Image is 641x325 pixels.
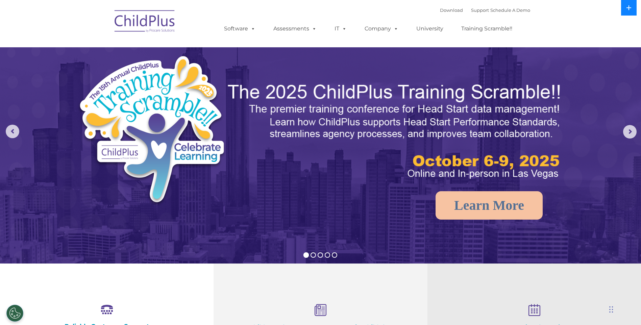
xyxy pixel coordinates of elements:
a: Support [471,7,489,13]
a: IT [328,22,353,35]
span: Last name [94,45,115,50]
a: Training Scramble!! [454,22,519,35]
span: Phone number [94,72,123,77]
div: Drag [609,299,613,320]
img: ChildPlus by Procare Solutions [111,5,179,39]
iframe: Chat Widget [531,252,641,325]
a: Company [358,22,405,35]
a: Assessments [267,22,323,35]
a: Download [440,7,463,13]
font: | [440,7,530,13]
button: Cookies Settings [6,305,23,322]
a: University [410,22,450,35]
a: Schedule A Demo [490,7,530,13]
a: Learn More [436,191,543,220]
a: Software [217,22,262,35]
